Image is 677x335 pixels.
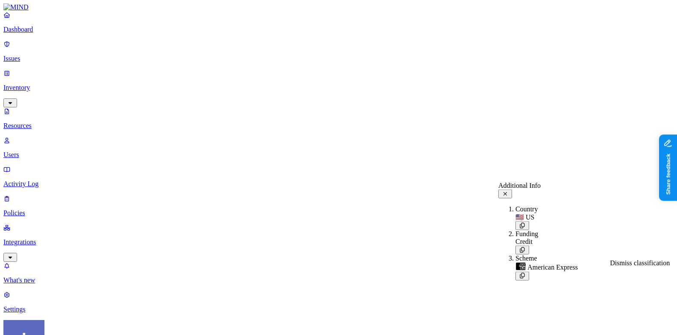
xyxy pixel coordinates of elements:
p: Activity Log [3,180,674,188]
div: American Express [515,262,578,272]
span: Scheme [515,255,537,262]
img: MIND [3,3,29,11]
p: Settings [3,305,674,313]
span: Country [515,205,538,213]
p: Issues [3,55,674,62]
div: Dismiss classification [610,259,670,267]
p: Dashboard [3,26,674,33]
div: 🇺🇸 US [515,213,578,221]
p: Users [3,151,674,159]
p: Resources [3,122,674,130]
p: Integrations [3,238,674,246]
span: Funding [515,230,538,237]
div: Credit [515,238,578,246]
iframe: Marker.io feedback button [659,134,677,201]
div: Additional Info [498,182,578,190]
p: What's new [3,276,674,284]
p: Policies [3,209,674,217]
p: Inventory [3,84,674,92]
